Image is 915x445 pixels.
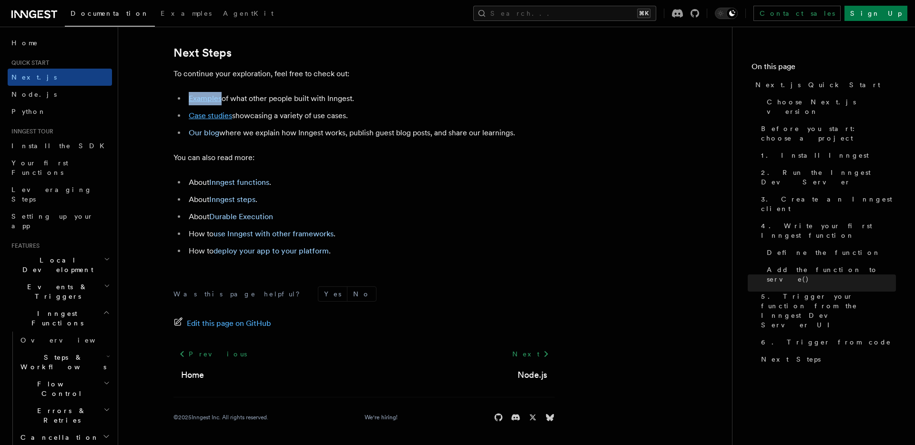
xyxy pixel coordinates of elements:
kbd: ⌘K [637,9,651,18]
a: Node.js [8,86,112,103]
span: Edit this page on GitHub [187,317,271,330]
span: Cancellation [17,433,99,442]
span: Steps & Workflows [17,353,106,372]
h4: On this page [752,61,896,76]
span: AgentKit [223,10,274,17]
li: How to . [186,227,555,241]
a: Overview [17,332,112,349]
span: 4. Write your first Inngest function [761,221,896,240]
span: Flow Control [17,379,103,398]
a: use Inngest with other frameworks [213,229,334,238]
a: Setting up your app [8,208,112,234]
a: We're hiring! [365,414,397,421]
a: 4. Write your first Inngest function [757,217,896,244]
li: How to . [186,244,555,258]
span: Overview [20,336,119,344]
a: Next [507,345,555,363]
a: 1. Install Inngest [757,147,896,164]
span: 6. Trigger from code [761,337,891,347]
a: Next.js Quick Start [752,76,896,93]
a: Inngest functions [209,178,269,187]
span: Features [8,242,40,250]
span: Documentation [71,10,149,17]
button: No [347,287,376,301]
a: Edit this page on GitHub [173,317,271,330]
div: © 2025 Inngest Inc. All rights reserved. [173,414,268,421]
a: Case studies [189,111,232,120]
span: 2. Run the Inngest Dev Server [761,168,896,187]
a: Next Steps [173,46,232,60]
span: 3. Create an Inngest client [761,194,896,213]
span: Inngest tour [8,128,53,135]
p: Was this page helpful? [173,289,306,299]
a: Before you start: choose a project [757,120,896,147]
span: Next.js Quick Start [755,80,880,90]
a: Next Steps [757,351,896,368]
span: Errors & Retries [17,406,103,425]
span: Setting up your app [11,212,93,230]
p: You can also read more: [173,151,555,164]
a: Install the SDK [8,137,112,154]
a: AgentKit [217,3,279,26]
p: To continue your exploration, feel free to check out: [173,67,555,81]
span: Examples [161,10,212,17]
button: Flow Control [17,375,112,402]
a: 6. Trigger from code [757,334,896,351]
a: Leveraging Steps [8,181,112,208]
a: Home [8,34,112,51]
span: Choose Next.js version [767,97,896,116]
button: Local Development [8,252,112,278]
li: About [186,210,555,223]
span: Define the function [767,248,881,257]
a: Examples [155,3,217,26]
a: Inngest steps [209,195,255,204]
a: 5. Trigger your function from the Inngest Dev Server UI [757,288,896,334]
a: Examples [189,94,222,103]
a: Choose Next.js version [763,93,896,120]
span: Your first Functions [11,159,68,176]
button: Yes [318,287,347,301]
a: Durable Execution [209,212,273,221]
span: Quick start [8,59,49,67]
span: 5. Trigger your function from the Inngest Dev Server UI [761,292,896,330]
a: Your first Functions [8,154,112,181]
a: Define the function [763,244,896,261]
li: of what other people built with Inngest. [186,92,555,105]
span: Before you start: choose a project [761,124,896,143]
a: deploy your app to your platform [213,246,329,255]
span: Next.js [11,73,57,81]
a: Python [8,103,112,120]
span: Inngest Functions [8,309,103,328]
li: where we explain how Inngest works, publish guest blog posts, and share our learnings. [186,126,555,140]
span: Events & Triggers [8,282,104,301]
a: Node.js [518,368,547,382]
a: Add the function to serve() [763,261,896,288]
a: Previous [173,345,252,363]
span: Python [11,108,46,115]
span: 1. Install Inngest [761,151,869,160]
a: Our blog [189,128,219,137]
a: Contact sales [753,6,841,21]
span: Home [11,38,38,48]
button: Steps & Workflows [17,349,112,375]
a: 3. Create an Inngest client [757,191,896,217]
button: Inngest Functions [8,305,112,332]
span: Add the function to serve() [767,265,896,284]
li: About . [186,193,555,206]
button: Events & Triggers [8,278,112,305]
a: Documentation [65,3,155,27]
a: Home [181,368,204,382]
button: Errors & Retries [17,402,112,429]
a: 2. Run the Inngest Dev Server [757,164,896,191]
span: Install the SDK [11,142,110,150]
a: Sign Up [844,6,907,21]
span: Leveraging Steps [11,186,92,203]
li: showcasing a variety of use cases. [186,109,555,122]
li: About . [186,176,555,189]
button: Search...⌘K [473,6,656,21]
span: Next Steps [761,354,821,364]
span: Local Development [8,255,104,274]
a: Next.js [8,69,112,86]
span: Node.js [11,91,57,98]
button: Toggle dark mode [715,8,738,19]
